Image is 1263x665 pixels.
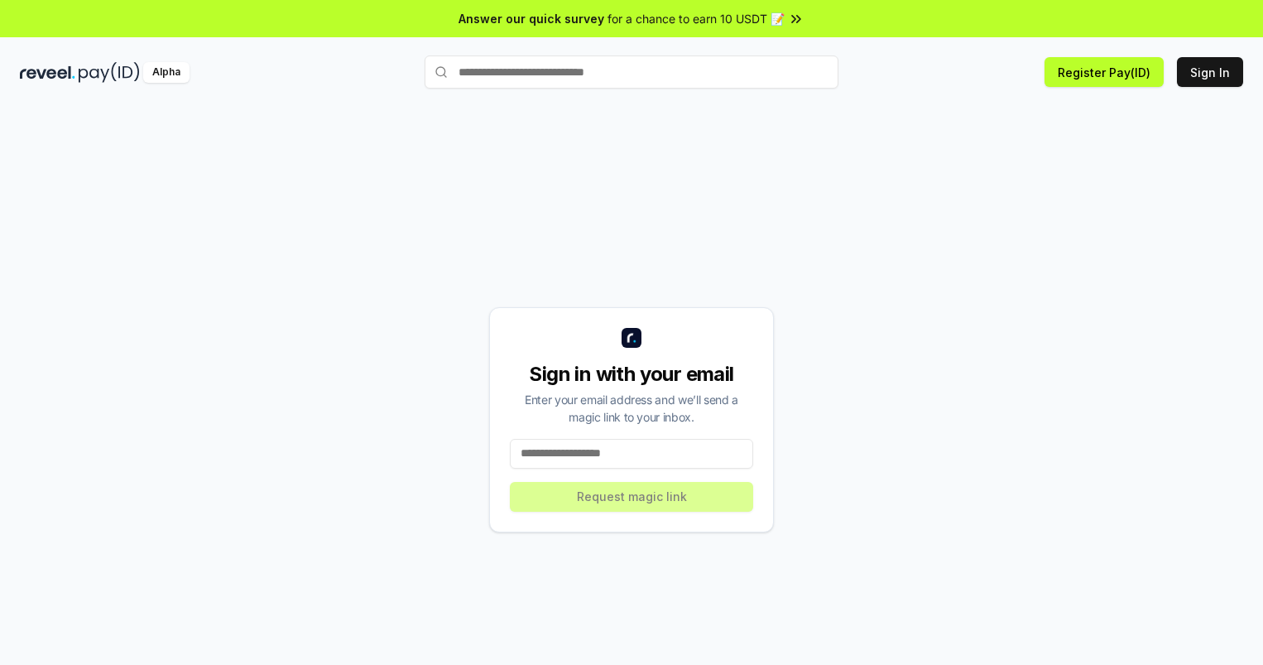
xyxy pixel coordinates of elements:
img: logo_small [622,328,641,348]
img: reveel_dark [20,62,75,83]
div: Sign in with your email [510,361,753,388]
div: Enter your email address and we’ll send a magic link to your inbox. [510,391,753,426]
span: for a chance to earn 10 USDT 📝 [607,10,785,27]
button: Register Pay(ID) [1044,57,1164,87]
button: Sign In [1177,57,1243,87]
span: Answer our quick survey [459,10,604,27]
img: pay_id [79,62,140,83]
div: Alpha [143,62,190,83]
